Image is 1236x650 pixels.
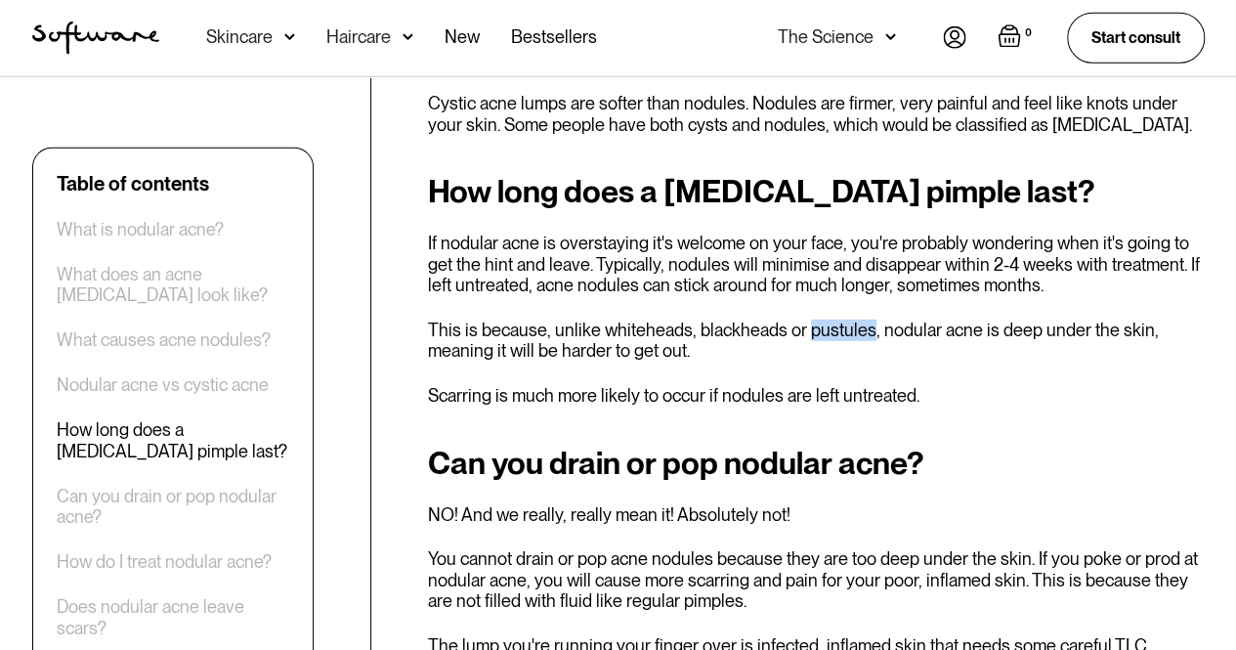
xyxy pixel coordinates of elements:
[428,446,1205,481] h2: Can you drain or pop nodular acne?
[284,27,295,47] img: arrow down
[403,27,413,47] img: arrow down
[57,596,289,638] a: Does nodular acne leave scars?
[778,27,874,47] div: The Science
[32,22,159,55] img: Software Logo
[206,27,273,47] div: Skincare
[428,93,1205,135] p: Cystic acne lumps are softer than nodules. Nodules are firmer, very painful and feel like knots u...
[57,329,271,351] a: What causes acne nodules?
[326,27,391,47] div: Haircare
[885,27,896,47] img: arrow down
[57,171,209,195] div: Table of contents
[32,22,159,55] a: home
[57,263,289,305] a: What does an acne [MEDICAL_DATA] look like?
[428,174,1205,209] h2: How long does a [MEDICAL_DATA] pimple last?
[428,233,1205,296] p: If nodular acne is overstaying it's welcome on your face, you're probably wondering when it's goi...
[428,548,1205,612] p: You cannot drain or pop acne nodules because they are too deep under the skin. If you poke or pro...
[1021,24,1036,42] div: 0
[428,504,1205,526] p: NO! And we really, really mean it! Absolutely not!
[57,419,289,461] a: How long does a [MEDICAL_DATA] pimple last?
[57,551,272,573] a: How do I treat nodular acne?
[428,385,1205,407] p: Scarring is much more likely to occur if nodules are left untreated.
[1067,13,1205,63] a: Start consult
[57,374,269,396] a: Nodular acne vs cystic acne
[57,218,224,239] a: What is nodular acne?
[428,320,1205,362] p: This is because, unlike whiteheads, blackheads or pustules, nodular acne is deep under the skin, ...
[998,24,1036,52] a: Open empty cart
[57,485,289,527] a: Can you drain or pop nodular acne?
